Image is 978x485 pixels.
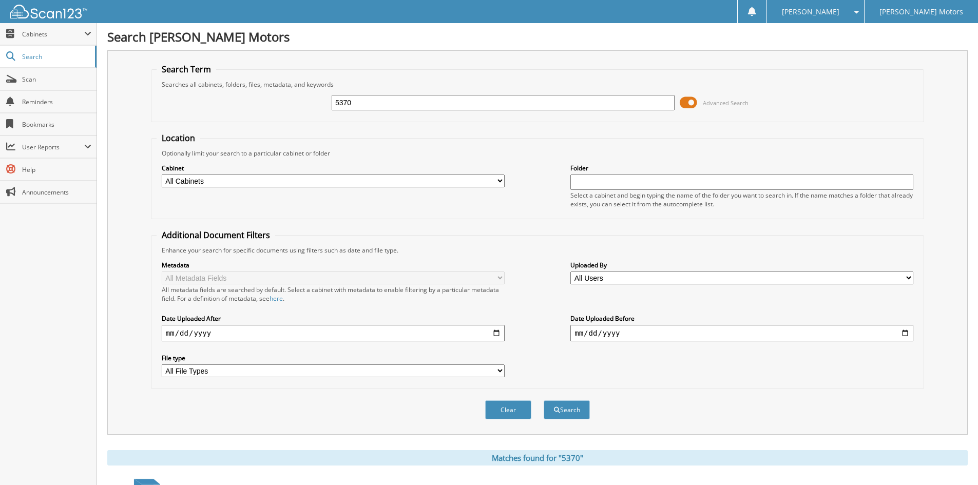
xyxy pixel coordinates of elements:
span: [PERSON_NAME] Motors [879,9,963,15]
label: Date Uploaded Before [570,314,913,323]
span: Announcements [22,188,91,197]
div: Select a cabinet and begin typing the name of the folder you want to search in. If the name match... [570,191,913,208]
span: [PERSON_NAME] [782,9,839,15]
span: Advanced Search [703,99,749,107]
span: Help [22,165,91,174]
label: Metadata [162,261,505,269]
legend: Location [157,132,200,144]
label: Uploaded By [570,261,913,269]
div: Optionally limit your search to a particular cabinet or folder [157,149,918,158]
span: Cabinets [22,30,84,38]
div: Enhance your search for specific documents using filters such as date and file type. [157,246,918,255]
span: Reminders [22,98,91,106]
img: scan123-logo-white.svg [10,5,87,18]
button: Clear [485,400,531,419]
button: Search [544,400,590,419]
div: All metadata fields are searched by default. Select a cabinet with metadata to enable filtering b... [162,285,505,303]
label: Folder [570,164,913,172]
legend: Search Term [157,64,216,75]
a: here [270,294,283,303]
span: Bookmarks [22,120,91,129]
input: end [570,325,913,341]
label: File type [162,354,505,362]
input: start [162,325,505,341]
div: Searches all cabinets, folders, files, metadata, and keywords [157,80,918,89]
span: Search [22,52,90,61]
span: User Reports [22,143,84,151]
label: Cabinet [162,164,505,172]
label: Date Uploaded After [162,314,505,323]
span: Scan [22,75,91,84]
legend: Additional Document Filters [157,229,275,241]
h1: Search [PERSON_NAME] Motors [107,28,968,45]
div: Matches found for "5370" [107,450,968,465]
